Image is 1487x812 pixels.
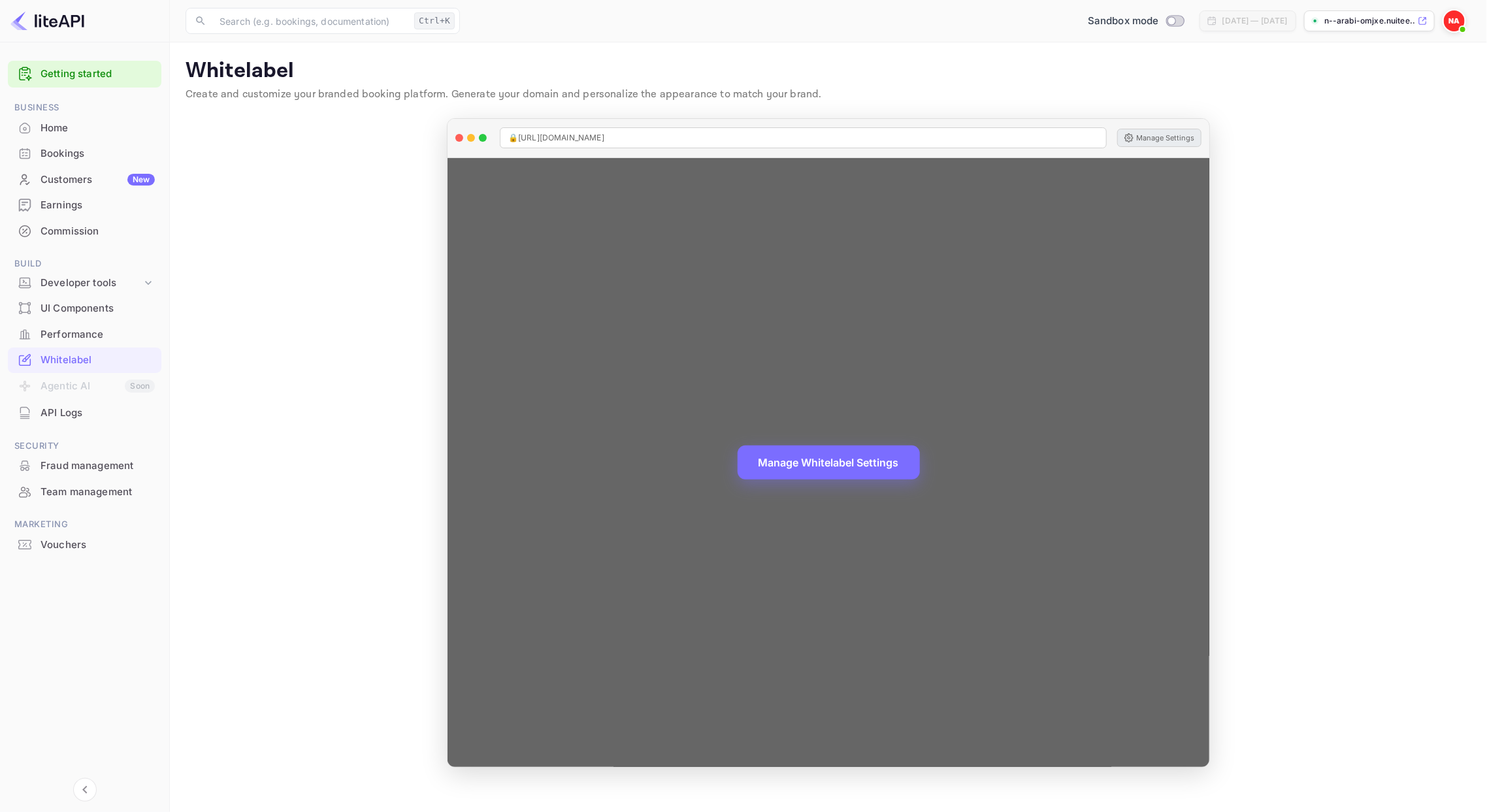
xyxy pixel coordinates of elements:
[41,121,155,136] div: Home
[8,219,161,243] a: Commission
[8,141,161,165] a: Bookings
[41,301,155,316] div: UI Components
[41,146,155,161] div: Bookings
[186,58,1471,84] p: Whitelabel
[8,116,161,140] a: Home
[8,219,161,244] div: Commission
[41,327,155,342] div: Performance
[8,193,161,217] a: Earnings
[41,538,155,553] div: Vouchers
[8,453,161,478] a: Fraud management
[8,439,161,453] span: Security
[41,172,155,187] div: Customers
[8,517,161,532] span: Marketing
[8,348,161,373] div: Whitelabel
[8,400,161,425] a: API Logs
[8,348,161,372] a: Whitelabel
[186,87,1471,103] p: Create and customize your branded booking platform. Generate your domain and personalize the appe...
[41,276,142,291] div: Developer tools
[8,322,161,348] div: Performance
[127,174,155,186] div: New
[8,272,161,295] div: Developer tools
[414,12,455,29] div: Ctrl+K
[1222,15,1288,27] div: [DATE] — [DATE]
[8,141,161,167] div: Bookings
[41,67,155,82] a: Getting started
[8,479,161,504] a: Team management
[8,532,161,557] a: Vouchers
[8,167,161,191] a: CustomersNew
[738,446,920,479] button: Manage Whitelabel Settings
[508,132,604,144] span: 🔒 [URL][DOMAIN_NAME]
[8,61,161,88] div: Getting started
[8,167,161,193] div: CustomersNew
[8,322,161,346] a: Performance
[1088,14,1159,29] span: Sandbox mode
[1324,15,1415,27] p: n--arabi-omjxe.nuitee....
[73,778,97,802] button: Collapse navigation
[8,116,161,141] div: Home
[41,224,155,239] div: Commission
[1444,10,1465,31] img: N. Arabi
[41,406,155,421] div: API Logs
[8,257,161,271] span: Build
[8,453,161,479] div: Fraud management
[8,296,161,320] a: UI Components
[41,459,155,474] div: Fraud management
[8,400,161,426] div: API Logs
[1083,14,1189,29] div: Switch to Production mode
[8,296,161,321] div: UI Components
[8,532,161,558] div: Vouchers
[41,485,155,500] div: Team management
[41,353,155,368] div: Whitelabel
[1117,129,1201,147] button: Manage Settings
[41,198,155,213] div: Earnings
[8,193,161,218] div: Earnings
[10,10,84,31] img: LiteAPI logo
[8,479,161,505] div: Team management
[8,101,161,115] span: Business
[212,8,409,34] input: Search (e.g. bookings, documentation)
